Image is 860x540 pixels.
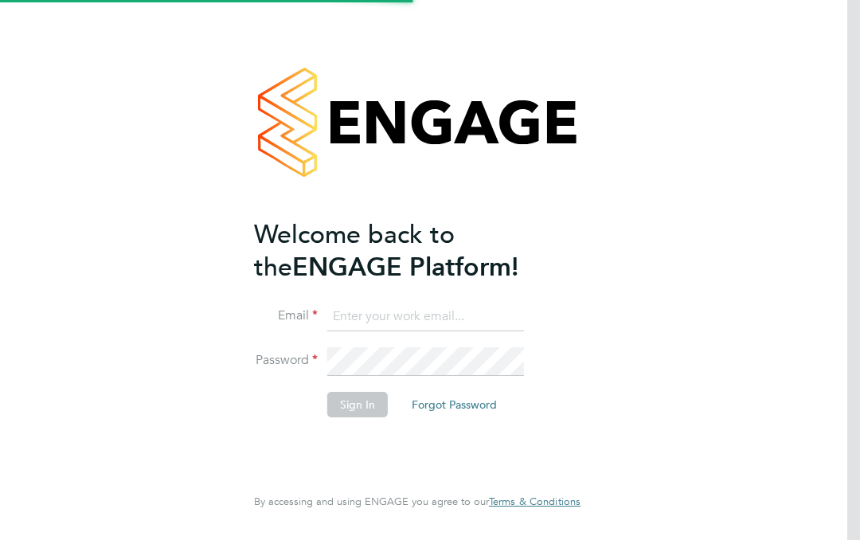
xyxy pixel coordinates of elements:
span: Welcome back to the [254,219,455,283]
label: Password [254,352,318,369]
label: Email [254,307,318,324]
button: Sign In [327,392,388,417]
a: Terms & Conditions [489,495,580,508]
button: Forgot Password [399,392,510,417]
span: By accessing and using ENGAGE you agree to our [254,495,580,508]
h2: ENGAGE Platform! [254,218,565,284]
input: Enter your work email... [327,303,524,331]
